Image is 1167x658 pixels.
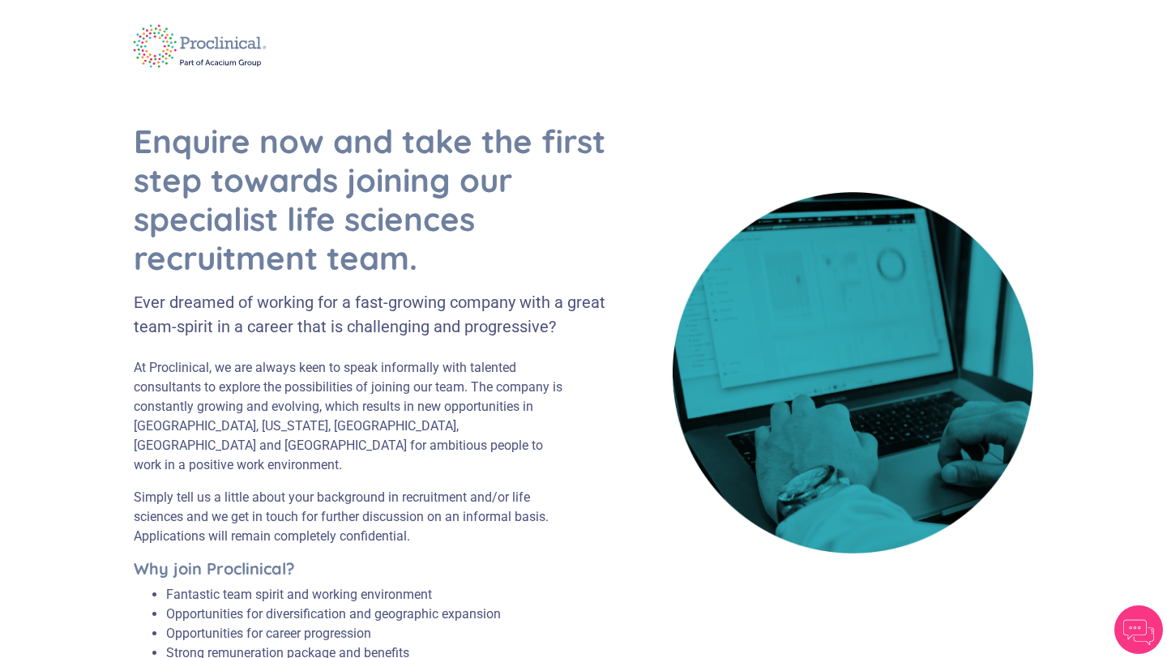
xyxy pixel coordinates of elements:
[1114,605,1163,654] img: Chatbot
[673,192,1033,553] img: book cover
[134,122,609,277] h1: Enquire now and take the first step towards joining our specialist life sciences recruitment team.
[134,559,571,579] h5: Why join Proclinical?
[134,358,571,475] p: At Proclinical, we are always keen to speak informally with talented consultants to explore the p...
[134,290,609,339] div: Ever dreamed of working for a fast-growing company with a great team-spirit in a career that is c...
[166,624,501,643] li: Opportunities for career progression
[134,488,571,546] p: Simply tell us a little about your background in recruitment and/or life sciences and we get in t...
[122,14,278,79] img: logo
[166,605,501,624] li: Opportunities for diversification and geographic expansion
[166,585,501,605] li: Fantastic team spirit and working environment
